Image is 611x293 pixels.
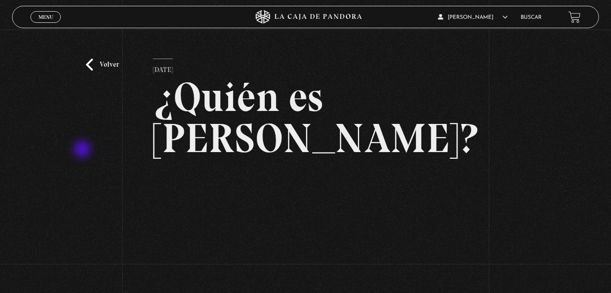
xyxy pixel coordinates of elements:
a: View your shopping cart [569,11,581,23]
span: Cerrar [35,22,56,28]
span: Menu [38,14,53,20]
a: Buscar [521,15,542,20]
span: [PERSON_NAME] [438,15,508,20]
a: Volver [86,59,119,71]
p: [DATE] [153,59,173,76]
h2: ¿Quién es [PERSON_NAME]? [153,76,458,159]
